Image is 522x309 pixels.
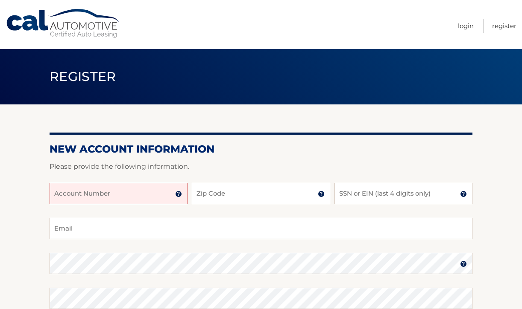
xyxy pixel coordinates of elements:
a: Cal Automotive [6,9,121,39]
input: Email [50,218,472,239]
input: Account Number [50,183,188,204]
input: Zip Code [192,183,330,204]
img: tooltip.svg [460,260,467,267]
a: Login [458,19,474,33]
img: tooltip.svg [460,191,467,197]
img: tooltip.svg [175,191,182,197]
p: Please provide the following information. [50,161,472,173]
span: Register [50,69,116,84]
img: tooltip.svg [318,191,325,197]
input: SSN or EIN (last 4 digits only) [334,183,472,204]
h2: New Account Information [50,143,472,156]
a: Register [492,19,516,33]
